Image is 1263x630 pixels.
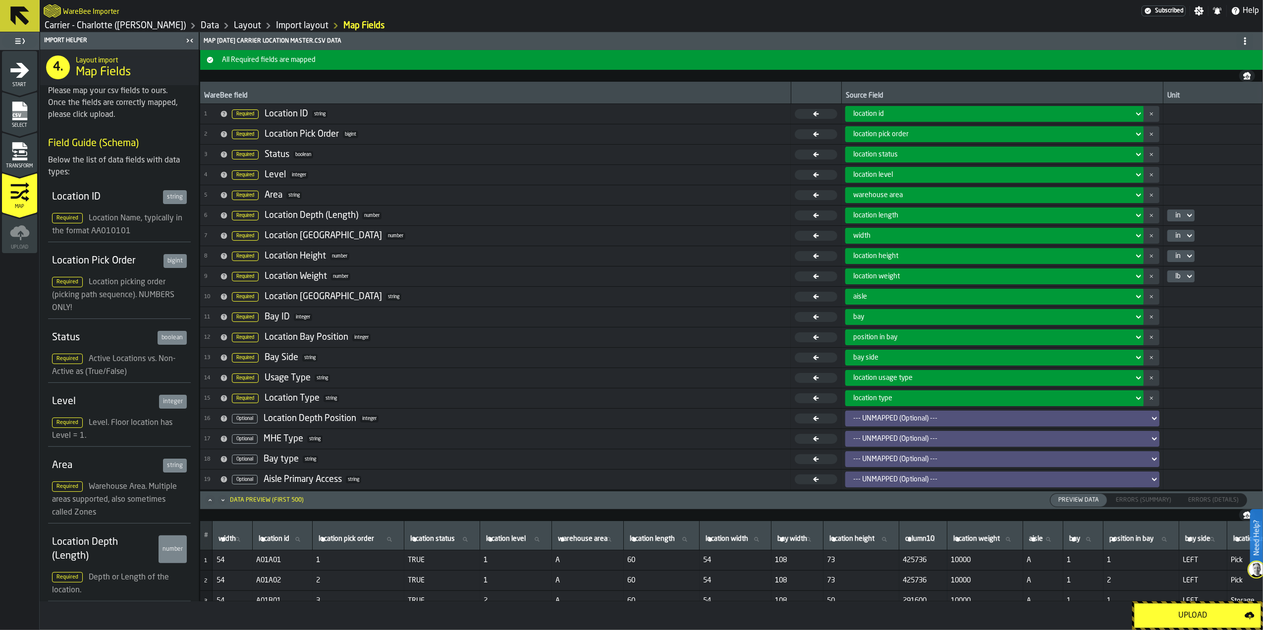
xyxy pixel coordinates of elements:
li: menu Upload [2,213,37,253]
div: DropdownMenuValue- [853,455,1146,463]
span: 73 [827,577,895,584]
span: 14 [204,375,216,381]
span: 17 [204,436,216,442]
div: DropdownMenuValue-bay [853,313,1130,321]
span: Optional [232,414,258,423]
span: label [706,535,748,543]
span: label [1069,535,1080,543]
span: 1 [484,577,548,584]
div: Location ID [265,108,308,119]
span: label [259,535,289,543]
span: Map [2,204,37,210]
span: 54 [217,556,249,564]
div: DropdownMenuValue-location length [853,211,1130,219]
span: Required [232,272,259,281]
div: Level [265,169,286,180]
div: Usage Type [265,372,311,383]
span: string [302,354,318,362]
span: Optional [232,475,258,484]
input: label [951,533,1019,546]
span: 18 [204,456,216,463]
span: 54 [217,577,249,584]
span: label [319,535,374,543]
button: button- [1144,106,1159,122]
button: button- [1144,370,1159,386]
div: thumb [1050,494,1107,507]
span: 1 [204,558,207,564]
div: Menu Subscription [1142,5,1186,16]
h3: Field Guide (Schema) [48,137,191,151]
span: 11 [204,314,216,320]
div: bigint [164,254,187,268]
span: label [558,535,607,543]
div: Bay ID [265,312,290,322]
div: Status [265,149,289,160]
div: DropdownMenuValue-location height [853,252,1130,260]
span: 6 [204,212,216,219]
li: menu Start [2,51,37,91]
span: integer [290,171,308,179]
div: DropdownMenuValue- [845,431,1159,447]
span: Depth or Length of the location. [52,574,169,594]
div: MHE Type [264,433,303,444]
span: Location Name, typically in the format AA010101 [52,214,182,235]
button: button- [1239,70,1255,82]
button: button- [1144,289,1159,305]
div: DropdownMenuValue-location level [853,171,1130,179]
span: 13 [204,355,216,361]
li: menu Transform [2,132,37,172]
span: Help [1243,5,1259,17]
span: aisle [853,293,867,301]
header: Import Helper [40,32,199,50]
span: 16 [204,416,216,422]
span: 108 [775,577,820,584]
input: label [1107,533,1175,546]
span: Required [232,373,259,383]
span: TRUE [408,556,476,564]
div: Aisle Primary Access [264,474,342,485]
a: link-to-/wh/i/e074fb63-00ea-4531-a7c9-ea0a191b3e4f/import/layout [343,20,384,31]
span: Required [232,394,259,403]
span: label [486,535,526,543]
div: Below the list of data fields with data types: [48,155,191,178]
span: 10000 [951,577,1019,584]
button: button- [1239,509,1255,521]
span: Required [232,353,259,363]
span: location height [853,252,898,260]
span: 108 [775,556,820,564]
div: Area [265,190,282,201]
a: link-to-/wh/i/e074fb63-00ea-4531-a7c9-ea0a191b3e4f/settings/billing [1142,5,1186,16]
div: Location ID [52,190,159,204]
div: Location [GEOGRAPHIC_DATA] [265,230,382,241]
div: DropdownMenuValue- [845,451,1159,467]
span: string [315,374,330,382]
div: DropdownMenuValue-lb [1167,270,1195,282]
li: menu Map [2,173,37,212]
div: DropdownMenuValue-location weight [845,268,1144,284]
div: Once the fields are correctly mapped, please click upload. [48,97,191,121]
span: Required [232,130,259,139]
a: link-to-/wh/i/e074fb63-00ea-4531-a7c9-ea0a191b3e4f/designer [234,20,261,31]
button: button- [1144,390,1159,406]
span: Errors (Details) [1184,496,1243,505]
span: bay side [853,354,879,362]
div: 4. [46,55,70,79]
button: Maximize [204,495,216,505]
div: DropdownMenuValue-location type [853,394,1130,402]
button: button- [1144,309,1159,325]
span: Required [52,213,83,223]
span: 60 [628,556,696,564]
div: DropdownMenuValue-width [845,228,1144,244]
label: Need Help? [1251,510,1262,566]
span: Level. Floor location has Level = 1. [52,419,172,440]
label: button-toggle-Notifications [1208,6,1226,16]
div: Bay Side [265,352,298,363]
span: string [312,110,328,118]
span: A [556,556,620,564]
span: 425736 [903,577,943,584]
div: DropdownMenuValue-location id [853,110,1130,118]
div: DropdownMenuValue- [853,475,1146,483]
span: Required [232,292,259,302]
input: label [257,533,308,546]
span: Errors (Summary) [1112,496,1175,505]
